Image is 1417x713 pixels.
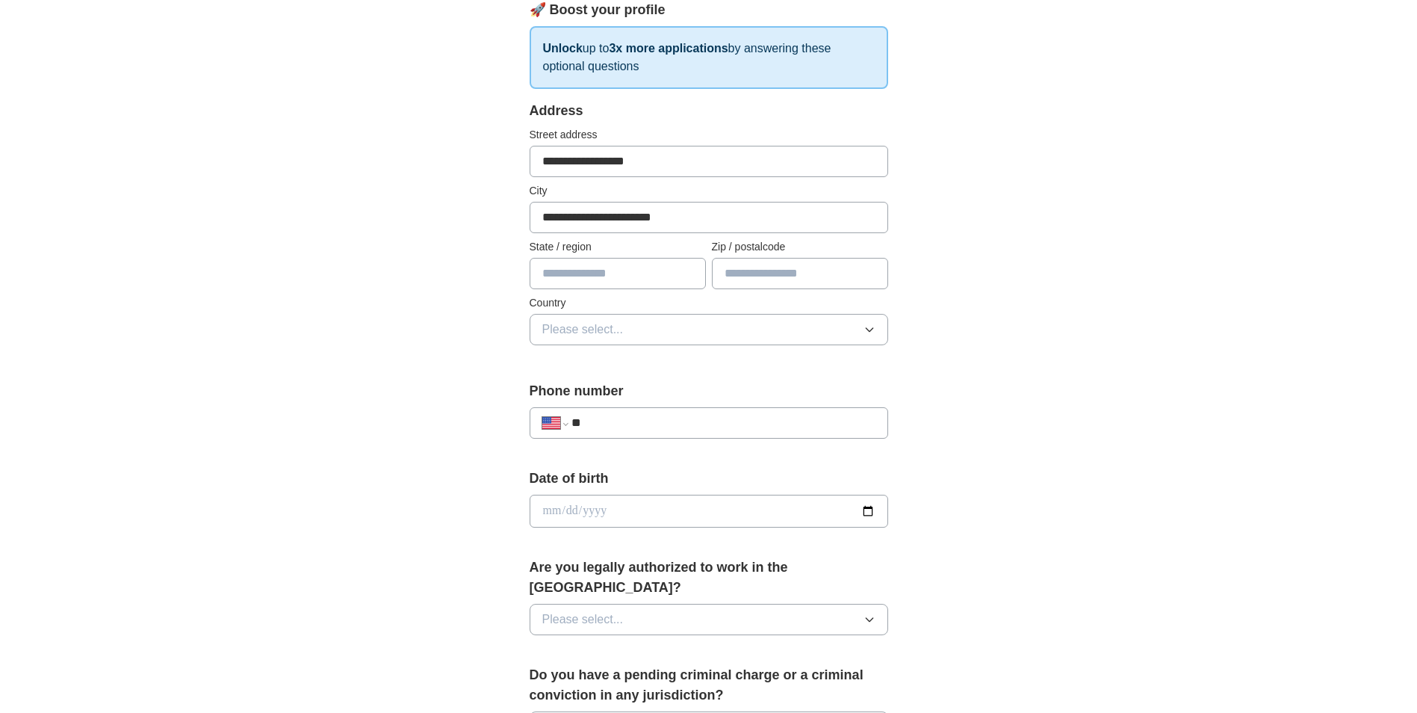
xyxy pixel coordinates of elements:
[530,558,888,598] label: Are you legally authorized to work in the [GEOGRAPHIC_DATA]?
[530,239,706,255] label: State / region
[712,239,888,255] label: Zip / postalcode
[530,295,888,311] label: Country
[530,183,888,199] label: City
[530,469,888,489] label: Date of birth
[530,604,888,635] button: Please select...
[609,42,728,55] strong: 3x more applications
[542,321,624,339] span: Please select...
[530,381,888,401] label: Phone number
[530,314,888,345] button: Please select...
[530,101,888,121] div: Address
[542,611,624,629] span: Please select...
[530,127,888,143] label: Street address
[543,42,583,55] strong: Unlock
[530,26,888,89] p: up to by answering these optional questions
[530,665,888,706] label: Do you have a pending criminal charge or a criminal conviction in any jurisdiction?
